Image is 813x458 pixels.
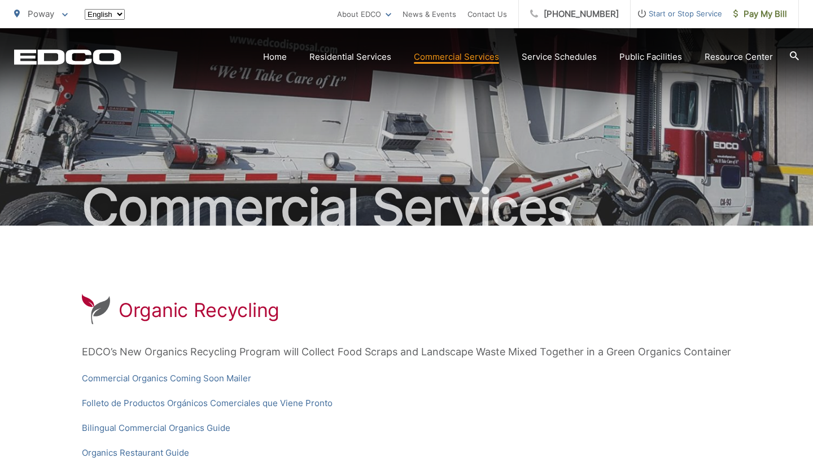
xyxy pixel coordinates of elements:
[263,50,287,64] a: Home
[14,49,121,65] a: EDCD logo. Return to the homepage.
[522,50,597,64] a: Service Schedules
[85,9,125,20] select: Select a language
[14,179,799,236] h2: Commercial Services
[337,7,391,21] a: About EDCO
[403,7,456,21] a: News & Events
[467,7,507,21] a: Contact Us
[733,7,787,21] span: Pay My Bill
[28,8,54,19] span: Poway
[309,50,391,64] a: Residential Services
[82,343,731,360] p: EDCO’s New Organics Recycling Program will Collect Food Scraps and Landscape Waste Mixed Together...
[119,299,279,322] h1: Organic Recycling
[82,372,251,385] a: Commercial Organics Coming Soon Mailer
[82,397,333,410] a: Folleto de Productos Orgánicos Comerciales que Viene Pronto
[619,50,682,64] a: Public Facilities
[705,50,773,64] a: Resource Center
[82,421,230,435] a: Bilingual Commercial Organics Guide
[414,50,499,64] a: Commercial Services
